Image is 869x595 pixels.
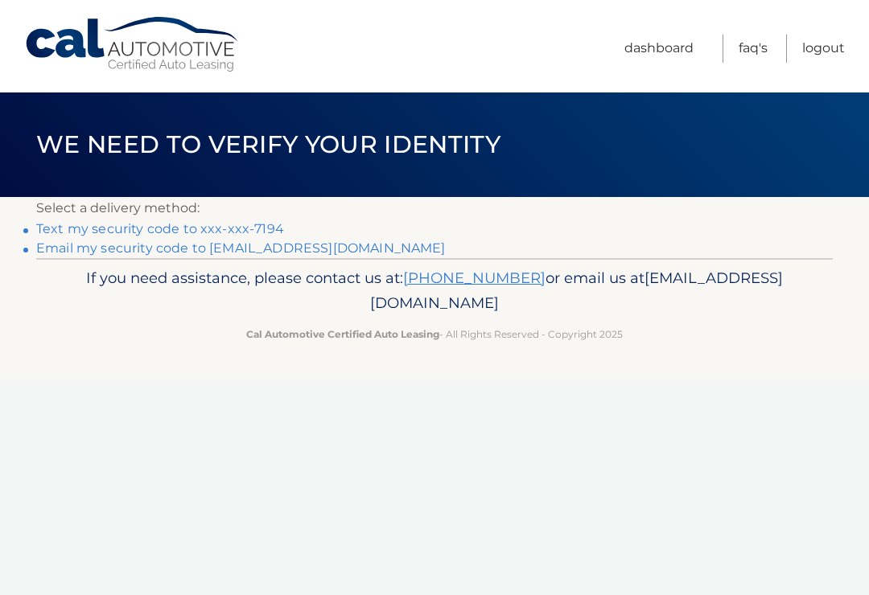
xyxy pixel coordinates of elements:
[60,265,809,317] p: If you need assistance, please contact us at: or email us at
[624,35,694,63] a: Dashboard
[60,326,809,343] p: - All Rights Reserved - Copyright 2025
[36,197,833,220] p: Select a delivery method:
[802,35,845,63] a: Logout
[246,328,439,340] strong: Cal Automotive Certified Auto Leasing
[403,269,546,287] a: [PHONE_NUMBER]
[24,16,241,73] a: Cal Automotive
[36,240,446,256] a: Email my security code to [EMAIL_ADDRESS][DOMAIN_NAME]
[36,221,284,236] a: Text my security code to xxx-xxx-7194
[739,35,768,63] a: FAQ's
[36,129,500,159] span: We need to verify your identity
